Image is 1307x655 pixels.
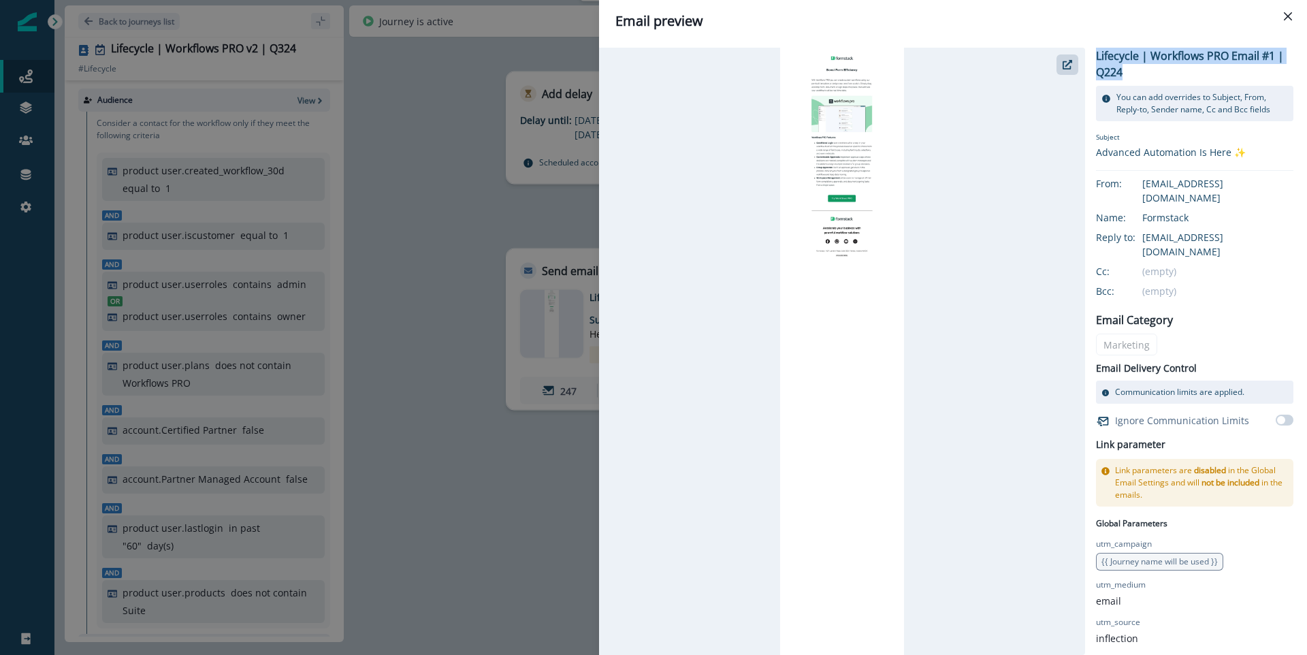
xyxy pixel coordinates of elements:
p: Subject [1096,132,1246,145]
div: From: [1096,176,1164,191]
div: Name: [1096,210,1164,225]
span: not be included [1201,477,1259,488]
span: {{ Journey name will be used }} [1101,556,1218,567]
span: disabled [1194,464,1226,476]
img: email asset unavailable [780,48,905,655]
p: Link parameters are in the Global Email Settings and will in the emails. [1115,464,1288,501]
p: email [1096,594,1121,608]
div: Email preview [615,11,1291,31]
p: Lifecycle | Workflows PRO Email #1 | Q224 [1096,48,1293,80]
div: Bcc: [1096,284,1164,298]
button: Close [1277,5,1299,27]
p: Global Parameters [1096,515,1167,530]
div: [EMAIL_ADDRESS][DOMAIN_NAME] [1142,230,1293,259]
div: [EMAIL_ADDRESS][DOMAIN_NAME] [1142,176,1293,205]
div: Reply to: [1096,230,1164,244]
div: (empty) [1142,264,1293,278]
p: You can add overrides to Subject, From, Reply-to, Sender name, Cc and Bcc fields [1116,91,1288,116]
h2: Link parameter [1096,436,1165,453]
div: Formstack [1142,210,1293,225]
div: Advanced Automation Is Here ✨ [1096,145,1246,159]
p: inflection [1096,631,1138,645]
p: utm_source [1096,616,1140,628]
div: Cc: [1096,264,1164,278]
p: utm_medium [1096,579,1146,591]
div: (empty) [1142,284,1293,298]
p: utm_campaign [1096,538,1152,550]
